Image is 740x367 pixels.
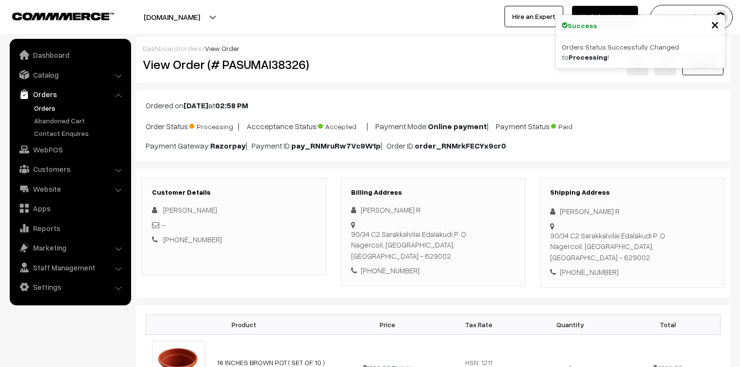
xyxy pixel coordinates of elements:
[184,100,208,110] b: [DATE]
[351,265,515,276] div: [PHONE_NUMBER]
[572,6,638,27] a: My Subscription
[505,6,563,27] a: Hire an Expert
[143,44,178,52] a: Dashboard
[12,219,128,237] a: Reports
[351,188,515,197] h3: Billing Address
[152,188,316,197] h3: Customer Details
[32,103,128,113] a: Orders
[568,20,597,31] strong: Success
[181,44,202,52] a: orders
[12,66,128,83] a: Catalog
[12,160,128,178] a: Customers
[215,100,248,110] b: 02:58 PM
[569,53,607,61] strong: Processing
[217,358,325,367] a: 16 INCHES BROWN POT ( SET OF 10 )
[210,141,246,150] b: Razorpay
[650,5,733,29] button: Pasumai Thotta…
[12,278,128,296] a: Settings
[433,315,524,334] th: Tax Rate
[550,206,714,217] div: [PERSON_NAME] R
[205,44,239,52] span: View Order
[713,10,728,24] img: user
[12,141,128,158] a: WebPOS
[143,57,327,72] h2: View Order (# PASUMAI38326)
[318,119,367,132] span: Accepted
[32,128,128,138] a: Contact Enquires
[12,13,114,20] img: COMMMERCE
[428,121,487,131] b: Online payment
[12,180,128,198] a: Website
[152,219,316,231] div: -
[189,119,238,132] span: Processing
[163,235,222,244] a: [PHONE_NUMBER]
[616,315,720,334] th: Total
[711,15,719,33] span: ×
[32,116,128,126] a: Abandoned Cart
[550,267,714,278] div: [PHONE_NUMBER]
[551,119,600,132] span: Paid
[291,141,381,150] b: pay_RNMruRw7Vc9W1p
[163,205,217,214] span: [PERSON_NAME]
[415,141,506,150] b: order_RNMrkFECYx9cr0
[711,17,719,32] button: Close
[351,229,515,262] div: 90/34 C2 Sarakkalvilai Edalakudi P. O Nagercoil, [GEOGRAPHIC_DATA], [GEOGRAPHIC_DATA] - 629002
[524,315,616,334] th: Quantity
[556,36,725,68] div: Orders Status Successfully Changed to !
[146,100,721,111] p: Ordered on at
[110,5,234,29] button: [DOMAIN_NAME]
[550,188,714,197] h3: Shipping Address
[143,43,723,53] div: / /
[550,230,714,263] div: 90/34 C2 Sarakkalvilai Edalakudi P. O Nagercoil, [GEOGRAPHIC_DATA], [GEOGRAPHIC_DATA] - 629002
[12,200,128,217] a: Apps
[12,46,128,64] a: Dashboard
[12,85,128,103] a: Orders
[12,259,128,276] a: Staff Management
[146,315,342,334] th: Product
[342,315,433,334] th: Price
[146,119,721,132] p: Order Status: | Accceptance Status: | Payment Mode: | Payment Status:
[146,140,721,151] p: Payment Gateway: | Payment ID: | Order ID:
[12,239,128,256] a: Marketing
[12,10,97,21] a: COMMMERCE
[351,204,515,216] div: [PERSON_NAME] R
